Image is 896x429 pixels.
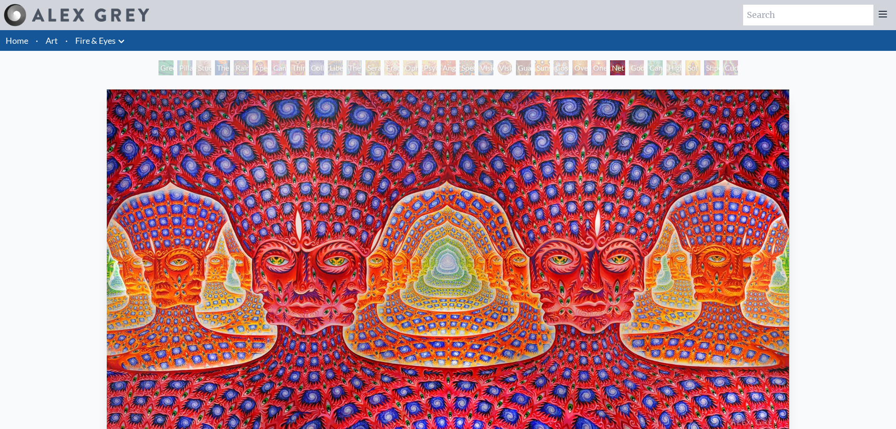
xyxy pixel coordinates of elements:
[572,60,587,75] div: Oversoul
[365,60,381,75] div: Seraphic Transport Docking on the Third Eye
[384,60,399,75] div: Fractal Eyes
[497,60,512,75] div: Vision [PERSON_NAME]
[460,60,475,75] div: Spectral Lotus
[271,60,286,75] div: Cannabis Sutra
[723,60,738,75] div: Cuddle
[196,60,211,75] div: Study for the Great Turn
[309,60,324,75] div: Collective Vision
[215,60,230,75] div: The Torch
[535,60,550,75] div: Sunyata
[253,60,268,75] div: Aperture
[685,60,700,75] div: Sol Invictus
[743,5,873,25] input: Search
[704,60,719,75] div: Shpongled
[478,60,493,75] div: Vision Crystal
[177,60,192,75] div: Pillar of Awareness
[6,35,28,46] a: Home
[554,60,569,75] div: Cosmic Elf
[347,60,362,75] div: The Seer
[159,60,174,75] div: Green Hand
[403,60,418,75] div: Ophanic Eyelash
[441,60,456,75] div: Angel Skin
[290,60,305,75] div: Third Eye Tears of Joy
[591,60,606,75] div: One
[234,60,249,75] div: Rainbow Eye Ripple
[610,60,625,75] div: Net of Being
[648,60,663,75] div: Cannafist
[666,60,682,75] div: Higher Vision
[75,34,116,47] a: Fire & Eyes
[629,60,644,75] div: Godself
[328,60,343,75] div: Liberation Through Seeing
[62,30,71,51] li: ·
[46,34,58,47] a: Art
[422,60,437,75] div: Psychomicrograph of a Fractal Paisley Cherub Feather Tip
[32,30,42,51] li: ·
[516,60,531,75] div: Guardian of Infinite Vision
